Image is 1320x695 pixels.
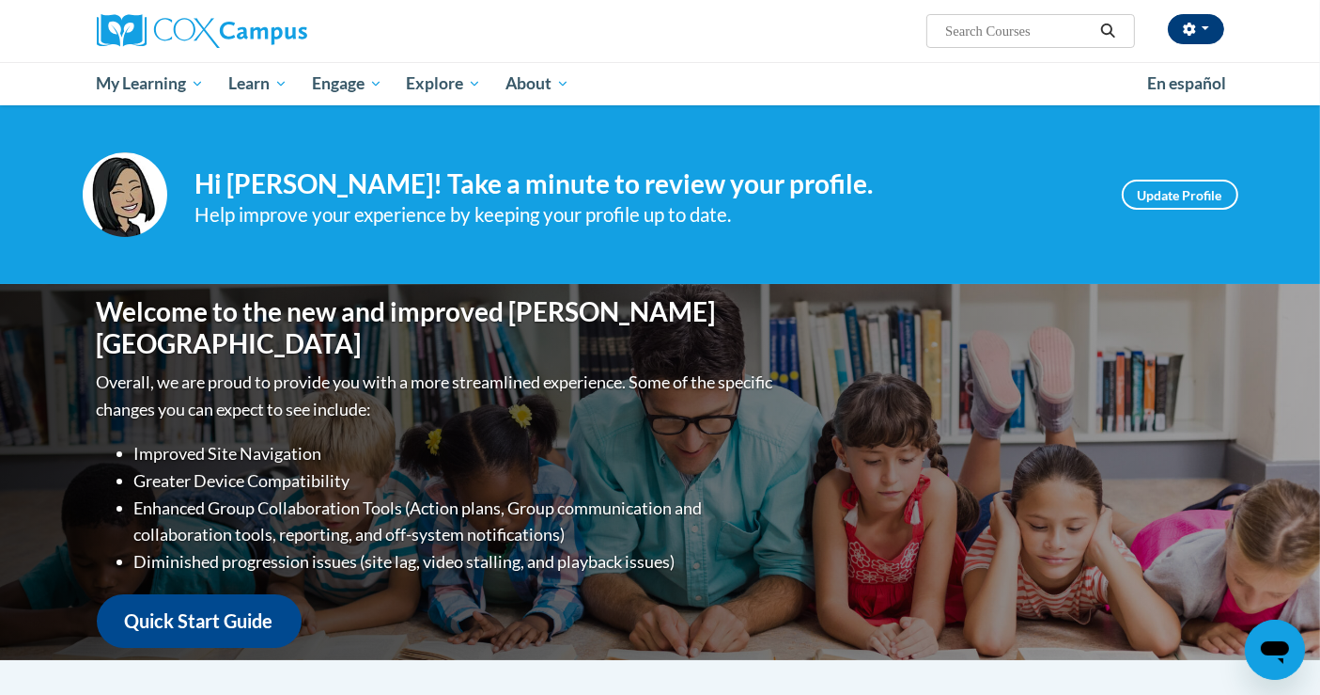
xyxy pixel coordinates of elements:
[312,72,382,95] span: Engage
[1122,180,1238,210] a: Update Profile
[195,199,1094,230] div: Help improve your experience by keeping your profile up to date.
[97,14,454,48] a: Cox Campus
[134,440,778,467] li: Improved Site Navigation
[69,62,1252,105] div: Main menu
[195,168,1094,200] h4: Hi [PERSON_NAME]! Take a minute to review your profile.
[85,62,217,105] a: My Learning
[406,72,481,95] span: Explore
[1135,64,1238,103] a: En español
[97,14,307,48] img: Cox Campus
[1094,20,1122,42] button: Search
[134,548,778,576] li: Diminished progression issues (site lag, video stalling, and playback issues)
[1147,73,1226,93] span: En español
[134,467,778,495] li: Greater Device Compatibility
[1168,14,1224,44] button: Account Settings
[1245,620,1305,680] iframe: Button to launch messaging window
[134,495,778,549] li: Enhanced Group Collaboration Tools (Action plans, Group communication and collaboration tools, re...
[216,62,300,105] a: Learn
[97,369,778,423] p: Overall, we are proud to provide you with a more streamlined experience. Some of the specific cha...
[394,62,493,105] a: Explore
[493,62,582,105] a: About
[300,62,395,105] a: Engage
[97,594,302,648] a: Quick Start Guide
[228,72,287,95] span: Learn
[96,72,204,95] span: My Learning
[97,296,778,359] h1: Welcome to the new and improved [PERSON_NAME][GEOGRAPHIC_DATA]
[943,20,1094,42] input: Search Courses
[83,152,167,237] img: Profile Image
[505,72,569,95] span: About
